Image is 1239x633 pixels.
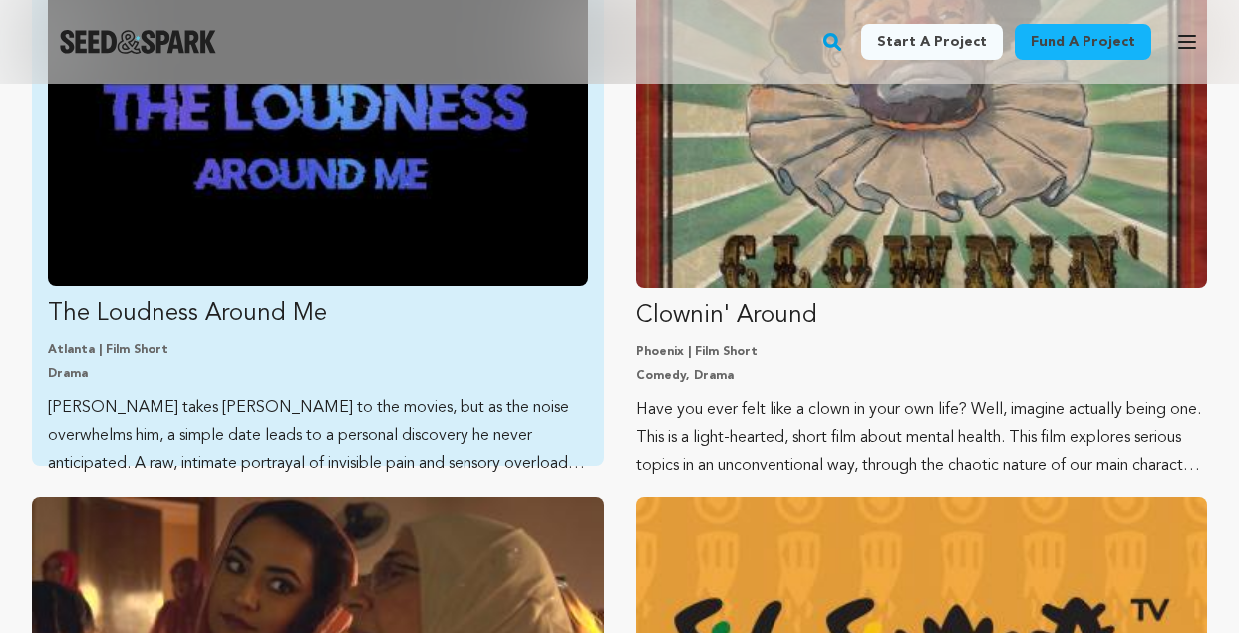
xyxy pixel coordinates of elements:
p: [PERSON_NAME] takes [PERSON_NAME] to the movies, but as the noise overwhelms him, a simple date l... [48,394,588,477]
p: Atlanta | Film Short [48,342,588,358]
a: Fund a project [1015,24,1151,60]
img: Seed&Spark Logo Dark Mode [60,30,216,54]
p: Phoenix | Film Short [636,344,1208,360]
a: Seed&Spark Homepage [60,30,216,54]
p: Have you ever felt like a clown in your own life? Well, imagine actually being one. This is a lig... [636,396,1208,479]
p: Clownin' Around [636,300,1208,332]
p: Drama [48,366,588,382]
a: Start a project [861,24,1003,60]
p: The Loudness Around Me [48,298,588,330]
p: Comedy, Drama [636,368,1208,384]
